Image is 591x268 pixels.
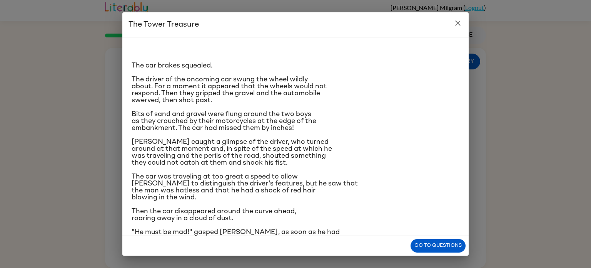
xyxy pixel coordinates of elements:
span: The car was traveling at too great a speed to allow [PERSON_NAME] to distinguish the driver's fea... [132,173,358,201]
span: [PERSON_NAME] caught a glimpse of the driver, who turned around at that moment and, in spite of t... [132,138,332,166]
span: The car brakes squealed. [132,62,212,69]
span: "He must be mad!" gasped [PERSON_NAME], as soon as he had recovered from his surprise. [132,229,340,243]
button: close [450,15,466,31]
button: Go to questions [411,239,466,253]
span: The driver of the oncoming car swung the wheel wildly about. For a moment it appeared that the wh... [132,76,327,104]
span: Bits of sand and gravel were flung around the two boys as they crouched by their motorcycles at t... [132,111,316,131]
span: Then the car disappeared around the curve ahead, roaring away in a cloud of dust. [132,208,296,222]
h2: The Tower Treasure [122,12,469,37]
